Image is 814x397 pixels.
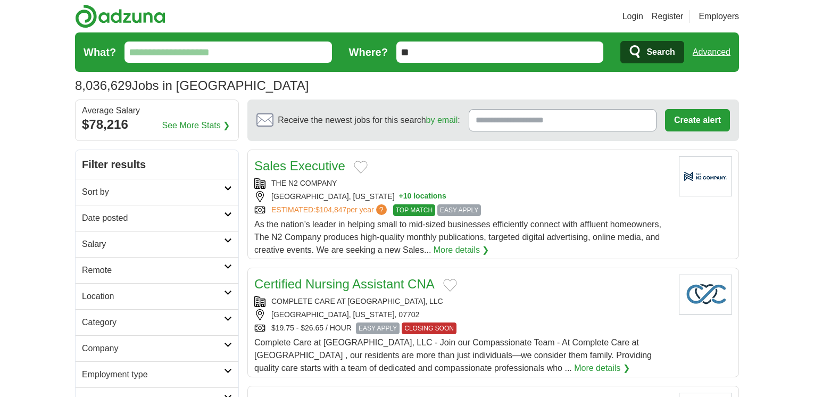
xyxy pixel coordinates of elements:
span: As the nation’s leader in helping small to mid-sized businesses efficiently connect with affluent... [254,220,661,254]
a: Category [76,309,238,335]
span: Receive the newest jobs for this search : [278,114,460,127]
button: Search [620,41,684,63]
div: $78,216 [82,115,232,134]
a: Login [622,10,643,23]
a: Sales Executive [254,159,345,173]
a: See More Stats ❯ [162,119,230,132]
a: More details ❯ [434,244,489,257]
label: What? [84,44,116,60]
img: Adzuna logo [75,4,165,28]
span: CLOSING SOON [402,322,456,334]
h2: Location [82,290,224,303]
div: COMPLETE CARE AT [GEOGRAPHIC_DATA], LLC [254,296,670,307]
button: Create alert [665,109,730,131]
div: $19.75 - $26.65 / HOUR [254,322,670,334]
h2: Date posted [82,212,224,225]
span: ? [376,204,387,215]
button: Add to favorite jobs [443,279,457,292]
span: Complete Care at [GEOGRAPHIC_DATA], LLC - Join our Compassionate Team - At Complete Care at [GEOG... [254,338,652,373]
a: Register [652,10,684,23]
a: Employment type [76,361,238,387]
a: ESTIMATED:$104,847per year? [271,204,389,216]
label: Where? [349,44,388,60]
span: EASY APPLY [356,322,400,334]
span: 8,036,629 [75,76,132,95]
a: More details ❯ [574,362,630,375]
a: Certified Nursing Assistant CNA [254,277,435,291]
div: Average Salary [82,106,232,115]
h2: Remote [82,264,224,277]
span: TOP MATCH [393,204,435,216]
a: Employers [699,10,739,23]
h2: Filter results [76,150,238,179]
div: [GEOGRAPHIC_DATA], [US_STATE] [254,191,670,202]
a: by email [426,115,458,125]
a: Advanced [693,42,730,63]
span: Search [646,42,675,63]
span: $104,847 [315,205,346,214]
a: Salary [76,231,238,257]
h2: Salary [82,238,224,251]
h1: Jobs in [GEOGRAPHIC_DATA] [75,78,309,93]
img: Company logo [679,156,732,196]
h2: Category [82,316,224,329]
button: +10 locations [399,191,446,202]
a: Company [76,335,238,361]
a: Location [76,283,238,309]
img: Company logo [679,275,732,315]
button: Add to favorite jobs [354,161,368,173]
span: + [399,191,403,202]
div: [GEOGRAPHIC_DATA], [US_STATE], 07702 [254,309,670,320]
h2: Company [82,342,224,355]
h2: Sort by [82,186,224,198]
a: Sort by [76,179,238,205]
span: EASY APPLY [437,204,481,216]
h2: Employment type [82,368,224,381]
div: THE N2 COMPANY [254,178,670,189]
a: Date posted [76,205,238,231]
a: Remote [76,257,238,283]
